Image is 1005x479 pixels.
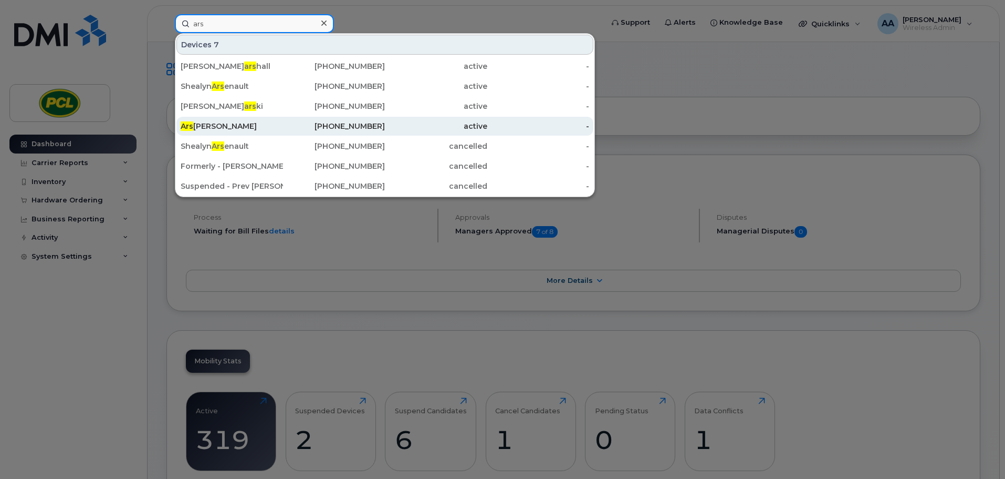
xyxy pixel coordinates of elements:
[181,101,283,111] div: [PERSON_NAME] ki
[176,157,593,176] a: Formerly - [PERSON_NAME]hall[PHONE_NUMBER]cancelled-
[487,61,590,72] div: -
[176,35,593,55] div: Devices
[244,101,256,111] span: ars
[385,121,487,131] div: active
[181,141,283,151] div: Shealyn enault
[385,61,487,72] div: active
[181,81,283,91] div: Shealyn enault
[283,101,385,111] div: [PHONE_NUMBER]
[385,161,487,171] div: cancelled
[385,101,487,111] div: active
[283,181,385,191] div: [PHONE_NUMBER]
[176,97,593,116] a: [PERSON_NAME]arski[PHONE_NUMBER]active-
[283,121,385,131] div: [PHONE_NUMBER]
[487,181,590,191] div: -
[212,81,224,91] span: Ars
[176,57,593,76] a: [PERSON_NAME]arshall[PHONE_NUMBER]active-
[181,121,193,131] span: Ars
[176,117,593,136] a: Ars[PERSON_NAME][PHONE_NUMBER]active-
[283,141,385,151] div: [PHONE_NUMBER]
[487,81,590,91] div: -
[385,141,487,151] div: cancelled
[181,181,283,191] div: Suspended - Prev [PERSON_NAME] hall
[487,161,590,171] div: -
[176,177,593,196] a: Suspended - Prev [PERSON_NAME]hall[PHONE_NUMBER]cancelled-
[214,39,219,50] span: 7
[283,61,385,72] div: [PHONE_NUMBER]
[244,62,256,71] span: ars
[212,141,224,151] span: Ars
[385,181,487,191] div: cancelled
[385,81,487,91] div: active
[176,137,593,156] a: ShealynArsenault[PHONE_NUMBER]cancelled-
[487,121,590,131] div: -
[176,77,593,96] a: ShealynArsenault[PHONE_NUMBER]active-
[283,161,385,171] div: [PHONE_NUMBER]
[487,141,590,151] div: -
[181,121,283,131] div: [PERSON_NAME]
[181,61,283,72] div: [PERSON_NAME] hall
[283,81,385,91] div: [PHONE_NUMBER]
[487,101,590,111] div: -
[181,161,283,171] div: Formerly - [PERSON_NAME] hall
